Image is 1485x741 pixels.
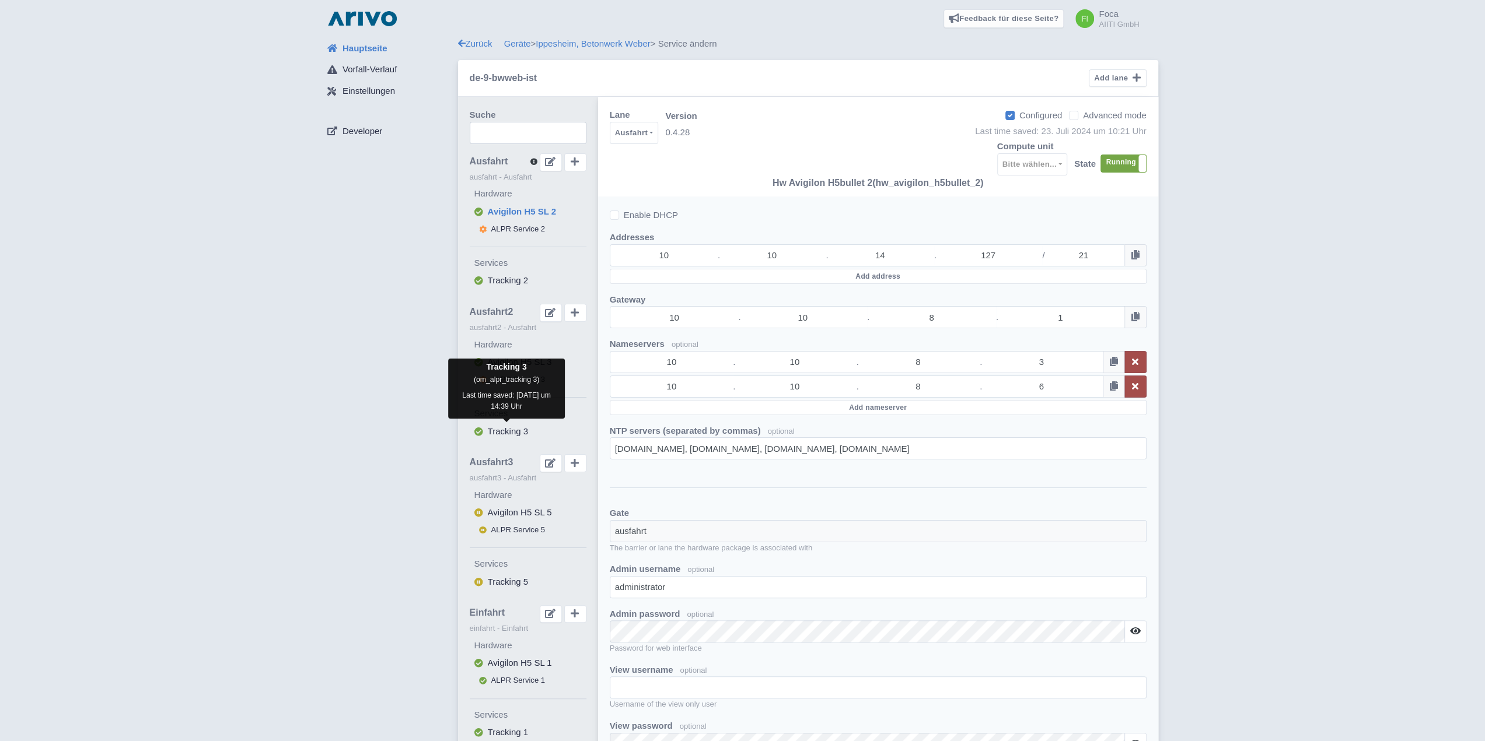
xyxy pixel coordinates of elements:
span: Advanced mode [1083,110,1146,120]
label: Hardware [474,338,586,352]
button: Avigilon H5 SL 2 [470,203,586,221]
label: Lane [610,108,630,122]
a: Zurück [458,38,492,48]
button: Avigilon H5 SL 3 [470,353,586,371]
span: ALPR Service 2 [491,224,546,233]
small: ausfahrt2 - Ausfahrt [470,322,586,333]
img: logo [325,9,400,28]
label: NTP servers (separated by commas) [610,424,761,438]
span: Tracking 2 [488,275,528,285]
label: Services [474,257,586,270]
button: ALPR Service 5 [470,522,586,538]
small: ausfahrt3 - Ausfahrt [470,472,586,484]
span: Avigilon H5 SL 1 [488,658,552,668]
span: Tracking 5 [488,577,528,587]
span: Einstellungen [343,85,395,98]
label: Admin password [610,607,680,621]
button: Tracking 3 [470,423,586,441]
span: optional [687,565,714,574]
span: Einfahrt [470,607,505,618]
small: AIITI GmbH [1099,20,1139,28]
a: Geräte [504,38,531,48]
span: Ausfahrt2 [470,307,513,317]
button: Avigilon H5 SL 5 [470,504,586,522]
span: optional [687,610,714,619]
span: 0.4.28 [665,123,697,139]
label: Hardware [474,187,586,201]
label: Services [474,708,586,722]
label: Hardware [474,639,586,652]
label: Admin username [610,563,681,576]
small: Password for web interface [610,642,1147,654]
h5: de-9-bwweb-ist [470,73,537,83]
span: Hauptseite [343,42,387,55]
label: Services [474,557,586,571]
button: ALPR Service 1 [470,672,586,689]
label: State [1074,157,1096,171]
label: Hardware [474,489,586,502]
small: Username of the view only user [610,698,1147,710]
span: Ausfahrt3 [470,457,513,468]
span: Tracking 3 [488,426,528,436]
label: Suche [470,108,496,122]
button: Add nameserver [610,400,1147,415]
button: Tracking 2 [470,272,586,290]
span: Hw Avigilon H5bullet 2 [773,178,872,188]
a: Einstellungen [318,80,458,103]
label: Gateway [610,293,646,307]
div: > > Service ändern [458,37,1158,51]
span: Configured [1019,110,1062,120]
span: optional [680,666,707,675]
a: Ippesheim, Betonwerk Weber [536,38,651,48]
div: Last time saved: [DATE] um 14:39 Uhr [453,390,560,412]
div: Bitte wählen... [1002,157,1057,171]
span: optional [680,722,707,731]
label: Gate [610,507,629,520]
a: Vorfall-Verlauf [318,59,458,81]
span: optional [768,427,795,436]
button: Add address [610,269,1147,284]
div: RunningStopped [1100,154,1147,173]
span: Vorfall-Verlauf [343,63,397,76]
a: Feedback für diese Seite? [944,9,1064,28]
span: Enable DHCP [624,210,678,220]
small: einfahrt - Einfahrt [470,623,586,634]
span: Tracking 1 [488,727,528,737]
label: Nameservers [610,338,665,351]
label: Compute unit [997,140,1054,153]
span: ALPR Service 5 [491,525,546,534]
small: The barrier or lane the hardware package is associated with [610,542,1147,554]
span: Avigilon H5 SL 5 [488,507,552,517]
a: Hauptseite [318,37,458,59]
span: Avigilon H5 SL 2 [488,206,557,216]
strong: Tracking 3 [486,362,526,371]
div: Ausfahrt [615,126,648,140]
span: Add lane [1094,73,1128,82]
label: Addresses [610,231,655,244]
span: Ausfahrt [470,156,508,167]
span: Version [665,110,697,123]
small: optional [672,340,698,349]
small: ausfahrt - Ausfahrt [470,171,586,183]
label: View password [610,719,673,733]
button: Avigilon H5 SL 1 [470,654,586,672]
a: Developer [318,120,458,142]
label: Running [1101,155,1146,172]
label: View username [610,663,673,677]
button: ALPR Service 2 [470,221,586,237]
div: Last time saved: 23. Juli 2024 um 10:21 Uhr [975,125,1147,138]
small: (om_alpr_tracking 3) [474,375,539,384]
span: Foca [1099,9,1118,19]
button: Add lane [1089,69,1146,87]
span: ALPR Service 1 [491,676,546,684]
span: Developer [343,125,382,138]
button: Tracking 5 [470,573,586,591]
a: Foca AIITI GmbH [1068,9,1139,28]
span: (hw_avigilon_h5bullet_2) [872,178,983,188]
